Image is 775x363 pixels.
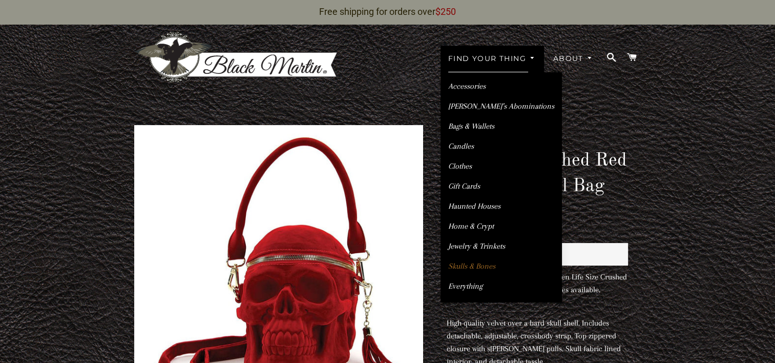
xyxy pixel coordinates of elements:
a: Gift Cards [441,177,562,195]
span: 250 [441,6,456,17]
a: Bags & Wallets [441,117,562,135]
a: Find Your Thing [441,46,543,72]
a: Everything [441,277,562,295]
a: Accessories [441,77,562,95]
span: [PERSON_NAME] pulls [490,344,561,353]
a: Clothes [441,157,562,175]
a: [PERSON_NAME]’s Abominations [441,97,562,115]
a: Skulls & Bones [441,257,562,275]
a: Jewelry & Trinkets [441,237,562,255]
a: Haunted Houses [441,197,562,215]
a: Home & Crypt [441,217,562,235]
img: Black Martin [134,31,339,84]
a: Candles [441,137,562,155]
a: About [546,46,601,72]
span: $ [435,6,441,17]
